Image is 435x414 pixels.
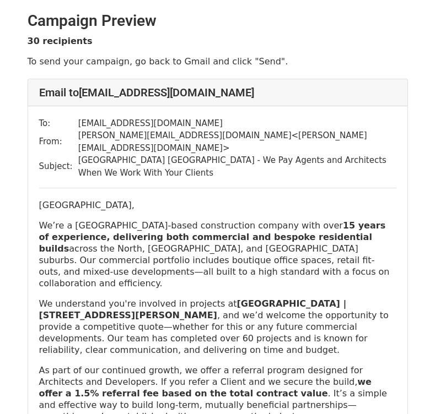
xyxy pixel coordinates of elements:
td: To: [39,117,78,130]
td: Subject: [39,154,78,179]
b: [GEOGRAPHIC_DATA] | [STREET_ADDRESS][PERSON_NAME] [39,298,347,320]
p: To send your campaign, go back to Gmail and click "Send". [28,56,408,67]
b: we offer a 1.5% referral fee based on the total contract value [39,377,372,399]
td: From: [39,129,78,154]
td: [EMAIL_ADDRESS][DOMAIN_NAME] [78,117,396,130]
p: [GEOGRAPHIC_DATA], [39,199,396,211]
p: We understand you're involved in projects at , and we’d welcome the opportunity to provide a comp... [39,298,396,356]
td: [GEOGRAPHIC_DATA] [GEOGRAPHIC_DATA] - We Pay Agents and Architects When We Work With Your Clients [78,154,396,179]
td: [PERSON_NAME][EMAIL_ADDRESS][DOMAIN_NAME] < [PERSON_NAME][EMAIL_ADDRESS][DOMAIN_NAME] > [78,129,396,154]
b: 15 years of experience, delivering both commercial and bespoke residential builds [39,220,386,254]
h4: Email to [EMAIL_ADDRESS][DOMAIN_NAME] [39,86,396,99]
strong: 30 recipients [28,36,93,46]
h2: Campaign Preview [28,12,408,30]
p: We’re a [GEOGRAPHIC_DATA]-based construction company with over across the North, [GEOGRAPHIC_DATA... [39,220,396,289]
